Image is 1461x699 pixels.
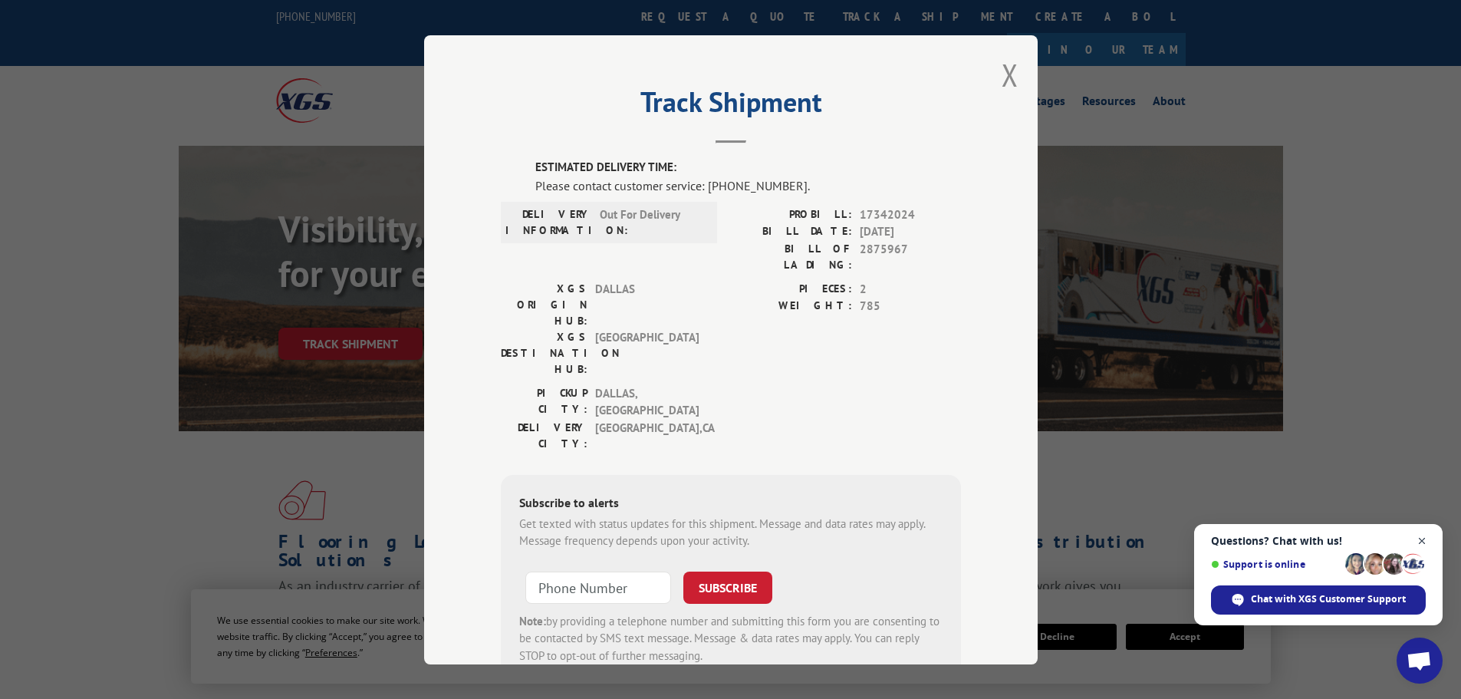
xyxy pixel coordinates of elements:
label: ESTIMATED DELIVERY TIME: [535,159,961,176]
div: Get texted with status updates for this shipment. Message and data rates may apply. Message frequ... [519,515,943,549]
span: Close chat [1413,532,1432,551]
span: Out For Delivery [600,206,703,238]
button: Close modal [1002,54,1018,95]
label: DELIVERY CITY: [501,419,587,451]
span: 2875967 [860,240,961,272]
span: [GEOGRAPHIC_DATA] , CA [595,419,699,451]
h2: Track Shipment [501,91,961,120]
span: 785 [860,298,961,315]
div: Subscribe to alerts [519,493,943,515]
div: Please contact customer service: [PHONE_NUMBER]. [535,176,961,194]
label: DELIVERY INFORMATION: [505,206,592,238]
div: by providing a telephone number and submitting this form you are consenting to be contacted by SM... [519,612,943,664]
label: XGS DESTINATION HUB: [501,328,587,377]
span: 17342024 [860,206,961,223]
span: Chat with XGS Customer Support [1251,592,1406,606]
label: PICKUP CITY: [501,384,587,419]
span: DALLAS , [GEOGRAPHIC_DATA] [595,384,699,419]
div: Open chat [1397,638,1443,684]
label: BILL DATE: [731,223,852,241]
span: Questions? Chat with us! [1211,535,1426,547]
span: 2 [860,280,961,298]
label: XGS ORIGIN HUB: [501,280,587,328]
span: [DATE] [860,223,961,241]
strong: Note: [519,613,546,628]
div: Chat with XGS Customer Support [1211,585,1426,615]
input: Phone Number [525,571,671,603]
label: PIECES: [731,280,852,298]
label: WEIGHT: [731,298,852,315]
label: BILL OF LADING: [731,240,852,272]
span: DALLAS [595,280,699,328]
label: PROBILL: [731,206,852,223]
button: SUBSCRIBE [683,571,772,603]
span: [GEOGRAPHIC_DATA] [595,328,699,377]
span: Support is online [1211,559,1340,570]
